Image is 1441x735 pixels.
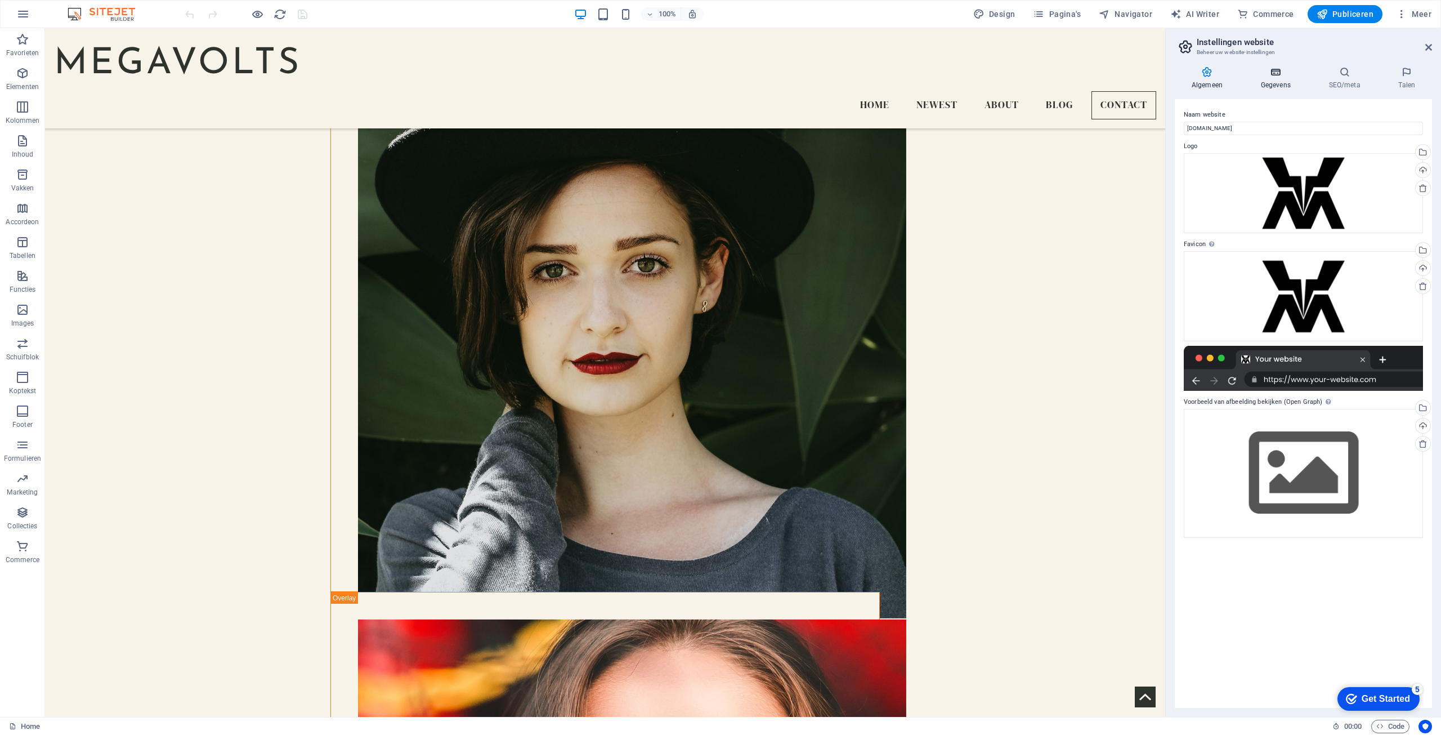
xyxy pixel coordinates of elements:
span: Code [1376,720,1404,733]
div: Design (Ctrl+Alt+Y) [969,5,1020,23]
span: Commerce [1237,8,1294,20]
h6: 100% [658,7,676,21]
span: Publiceren [1317,8,1373,20]
label: Naam website [1184,108,1423,122]
p: Elementen [6,82,39,91]
span: 00 00 [1344,720,1362,733]
button: Design [969,5,1020,23]
h6: Sessietijd [1332,720,1362,733]
button: Pagina's [1028,5,1085,23]
div: megavoltslogo-5XPrg23vyIgh2NOmvFdvTA-CkTzeXkNtIY8ZF-CQOs2HQ.png [1184,251,1423,341]
h4: Gegevens [1244,66,1312,90]
p: Vakken [11,184,34,193]
button: Code [1371,720,1409,733]
button: Usercentrics [1418,720,1432,733]
input: Naam... [1184,122,1423,135]
span: Pagina's [1033,8,1081,20]
button: Klik hier om de voorbeeldmodus te verlaten en verder te gaan met bewerken [250,7,264,21]
label: Favicon [1184,238,1423,251]
button: AI Writer [1166,5,1224,23]
label: Voorbeeld van afbeelding bekijken (Open Graph) [1184,395,1423,409]
span: Navigator [1099,8,1152,20]
span: AI Writer [1170,8,1219,20]
h4: Talen [1382,66,1432,90]
a: Klik om selectie op te heffen, dubbelklik om Pagina's te open [9,720,40,733]
div: Get Started [33,12,82,23]
img: Editor Logo [65,7,149,21]
h2: Instellingen website [1197,37,1432,47]
div: Selecteer bestanden uit Bestandsbeheer, stockfoto's, of upload een of meer bestanden [1184,409,1423,538]
h3: Beheer uw website-instellingen [1197,47,1409,57]
button: Navigator [1094,5,1157,23]
span: : [1352,722,1354,730]
label: Logo [1184,140,1423,153]
div: Get Started 5 items remaining, 0% complete [9,6,91,29]
p: Inhoud [12,150,34,159]
p: Functies [10,285,36,294]
i: Pagina opnieuw laden [274,8,287,21]
p: Footer [12,420,33,429]
h4: Algemeen [1175,66,1244,90]
button: reload [273,7,287,21]
div: 5 [83,2,95,14]
h4: SEO/meta [1312,66,1382,90]
button: 100% [641,7,681,21]
p: Images [11,319,34,328]
p: Schuifblok [6,353,39,362]
button: Commerce [1233,5,1299,23]
p: Favorieten [6,48,39,57]
i: Stel bij het wijzigen van de grootte van de weergegeven website automatisch het juist zoomniveau ... [687,9,697,19]
p: Commerce [6,555,39,564]
div: megavoltslogo-5XPrg23vyIgh2NOmvFdvTA.png [1184,153,1423,233]
p: Kolommen [6,116,40,125]
button: Meer [1391,5,1436,23]
p: Accordeon [6,217,39,226]
p: Formulieren [4,454,41,463]
p: Marketing [7,488,38,497]
button: Publiceren [1308,5,1382,23]
p: Collecties [7,522,37,531]
span: Meer [1396,8,1431,20]
span: Design [973,8,1015,20]
p: Tabellen [10,251,35,260]
p: Koptekst [9,386,37,395]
